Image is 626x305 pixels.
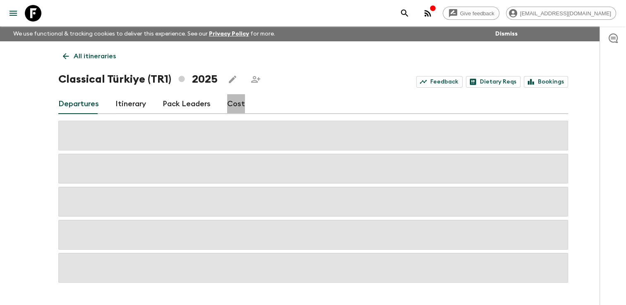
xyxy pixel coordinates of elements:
[524,76,568,88] a: Bookings
[58,48,120,64] a: All itineraries
[396,5,413,21] button: search adventures
[58,94,99,114] a: Departures
[227,94,245,114] a: Cost
[209,31,249,37] a: Privacy Policy
[5,5,22,21] button: menu
[224,71,241,88] button: Edit this itinerary
[493,28,520,40] button: Dismiss
[163,94,211,114] a: Pack Leaders
[74,51,116,61] p: All itineraries
[456,10,499,17] span: Give feedback
[247,71,264,88] span: Share this itinerary
[516,10,616,17] span: [EMAIL_ADDRESS][DOMAIN_NAME]
[443,7,499,20] a: Give feedback
[416,76,463,88] a: Feedback
[115,94,146,114] a: Itinerary
[58,71,218,88] h1: Classical Türkiye (TR1) 2025
[10,26,278,41] p: We use functional & tracking cookies to deliver this experience. See our for more.
[506,7,616,20] div: [EMAIL_ADDRESS][DOMAIN_NAME]
[466,76,520,88] a: Dietary Reqs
